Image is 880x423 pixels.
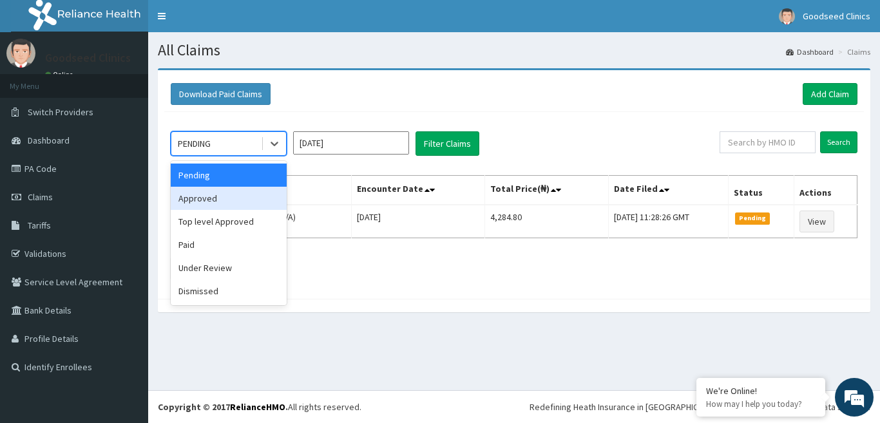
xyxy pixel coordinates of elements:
[820,131,857,153] input: Search
[171,233,287,256] div: Paid
[171,187,287,210] div: Approved
[171,256,287,279] div: Under Review
[786,46,834,57] a: Dashboard
[230,401,285,413] a: RelianceHMO
[803,10,870,22] span: Goodseed Clinics
[799,211,834,232] a: View
[530,400,870,413] div: Redefining Heath Insurance in [GEOGRAPHIC_DATA] using Telemedicine and Data Science!
[803,83,857,105] a: Add Claim
[794,176,857,205] th: Actions
[45,52,131,64] p: Goodseed Clinics
[485,205,609,238] td: 4,284.80
[45,70,76,79] a: Online
[835,46,870,57] li: Claims
[148,390,880,423] footer: All rights reserved.
[6,39,35,68] img: User Image
[351,176,485,205] th: Encounter Date
[706,399,816,409] p: How may I help you today?
[416,131,479,156] button: Filter Claims
[706,385,816,397] div: We're Online!
[609,176,728,205] th: Date Filed
[171,83,271,105] button: Download Paid Claims
[720,131,816,153] input: Search by HMO ID
[351,205,485,238] td: [DATE]
[171,279,287,303] div: Dismissed
[171,210,287,233] div: Top level Approved
[28,220,51,231] span: Tariffs
[158,401,288,413] strong: Copyright © 2017 .
[779,8,795,24] img: User Image
[28,135,70,146] span: Dashboard
[158,42,870,59] h1: All Claims
[609,205,728,238] td: [DATE] 11:28:26 GMT
[485,176,609,205] th: Total Price(₦)
[28,106,93,118] span: Switch Providers
[28,191,53,203] span: Claims
[728,176,794,205] th: Status
[171,164,287,187] div: Pending
[735,212,770,224] span: Pending
[178,137,211,150] div: PENDING
[293,131,409,155] input: Select Month and Year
